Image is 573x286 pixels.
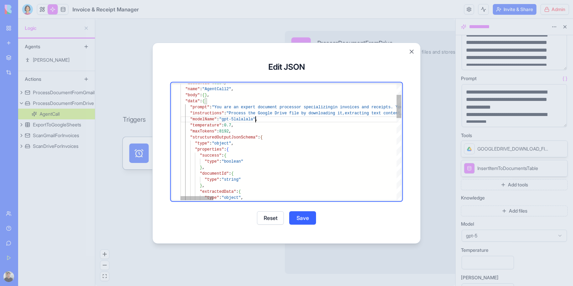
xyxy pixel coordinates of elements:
[202,93,205,98] span: {
[239,189,241,194] span: {
[195,141,209,146] span: "type"
[224,81,226,85] span: ,
[231,123,233,128] span: ,
[231,171,233,176] span: {
[200,87,202,92] span: :
[289,211,316,225] button: Save
[171,62,402,72] h3: Edit JSON
[258,135,260,140] span: :
[190,129,217,134] span: "maxTokens"
[224,123,231,128] span: 0.7
[209,141,212,146] span: :
[190,117,217,122] span: "modelName"
[219,129,229,134] span: 8192
[224,147,226,152] span: :
[219,159,221,164] span: :
[190,111,224,116] span: "instructions"
[190,135,258,140] span: "structuredOutputJsonSchema"
[202,87,231,92] span: "AgentCall2"
[209,105,212,110] span: :
[241,195,243,200] span: ,
[236,189,239,194] span: :
[221,123,224,128] span: :
[226,111,345,116] span: "Process the Google Drive file by downloading it,
[212,81,214,85] span: :
[260,135,263,140] span: {
[202,183,205,188] span: ,
[200,189,236,194] span: "extractedData"
[185,87,200,92] span: "name"
[221,153,224,158] span: :
[219,117,255,122] span: "gpt-5lalalala"
[221,195,241,200] span: "object"
[231,87,233,92] span: ,
[217,117,219,122] span: :
[200,99,202,104] span: :
[185,93,200,98] span: "body"
[221,177,241,182] span: "string"
[226,147,229,152] span: {
[257,211,284,225] button: Reset
[190,105,210,110] span: "prompt"
[200,165,202,170] span: }
[185,81,212,85] span: "accountId"
[219,195,221,200] span: :
[231,141,233,146] span: ,
[229,171,231,176] span: :
[333,105,451,110] span: in invoices and receipts. Your goal is to:\n1. Do
[202,165,205,170] span: ,
[200,93,202,98] span: :
[200,153,222,158] span: "success"
[221,159,243,164] span: "boolean"
[200,171,229,176] span: "documentId"
[224,153,226,158] span: {
[214,81,224,85] span: 3154
[190,123,222,128] span: "temperature"
[202,99,205,104] span: {
[185,99,200,104] span: "data"
[195,147,224,152] span: "properties"
[205,93,207,98] span: }
[212,105,333,110] span: "You are an expert document processor specializing
[229,129,231,134] span: ,
[217,129,219,134] span: :
[207,93,209,98] span: ,
[219,177,221,182] span: :
[205,159,219,164] span: "type"
[224,111,226,116] span: :
[345,111,466,116] span: extracting text content, identifying key financial
[205,177,219,182] span: "type"
[200,183,202,188] span: }
[255,117,258,122] span: ,
[205,195,219,200] span: "type"
[212,141,231,146] span: "object"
